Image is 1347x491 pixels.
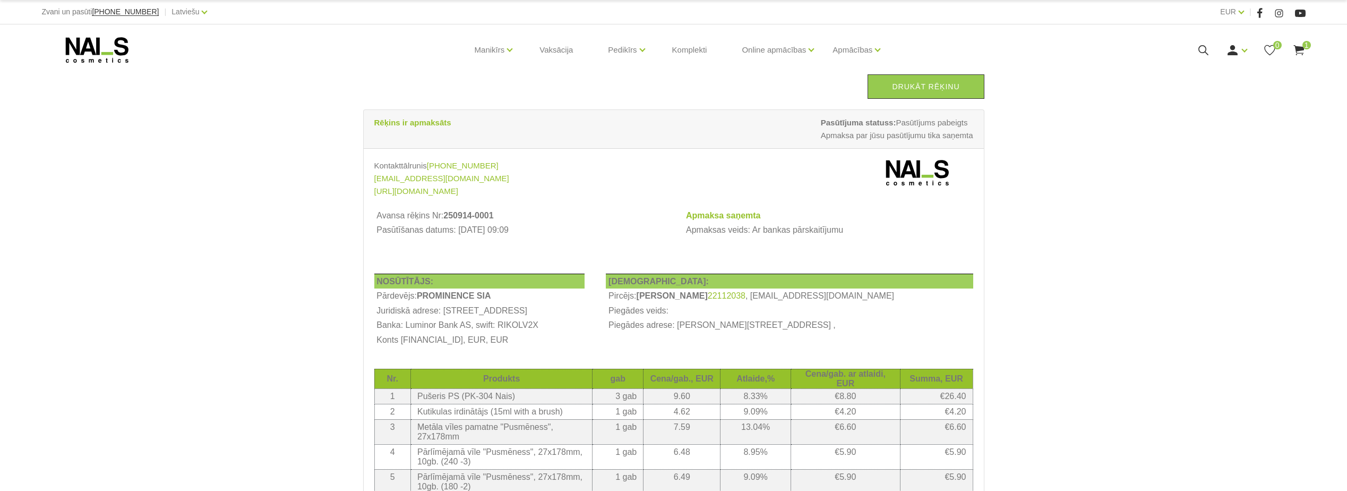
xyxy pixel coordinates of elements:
[664,24,716,75] a: Komplekti
[593,404,644,419] td: 1 gab
[708,291,745,301] a: 22112038
[1292,44,1306,57] a: 1
[593,444,644,469] td: 1 gab
[374,404,410,419] td: 2
[443,211,493,220] b: 250914-0001
[683,223,973,238] td: Apmaksas veids: Ar bankas pārskaitījumu
[791,419,900,444] td: €6.60
[41,5,159,19] div: Zvani un pasūti
[644,369,720,388] th: Cena/gab., EUR
[644,444,720,469] td: 6.48
[1220,5,1236,18] a: EUR
[606,274,973,289] th: [DEMOGRAPHIC_DATA]:
[1302,41,1311,49] span: 1
[593,369,644,388] th: gab
[821,116,973,142] span: Pasūtījums pabeigts Apmaksa par jūsu pasūtījumu tika saņemta
[791,444,900,469] td: €5.90
[833,29,872,71] a: Apmācības
[410,419,592,444] td: Metāla vīles pamatne "Pusmēness", 27x178mm
[868,74,984,99] a: Drukāt rēķinu
[374,289,585,303] td: Pārdevējs:
[791,369,900,388] th: Cena/gab. ar atlaidi, EUR
[92,8,159,16] a: [PHONE_NUMBER]
[92,7,159,16] span: [PHONE_NUMBER]
[608,29,637,71] a: Pedikīrs
[374,274,585,289] th: NOSŪTĪTĀJS:
[475,29,505,71] a: Manikīrs
[410,444,592,469] td: Pārlīmējamā vīle "Pusmēness", 27x178mm, 10gb. (240 -3)
[900,404,973,419] td: €4.20
[593,388,644,404] td: 3 gab
[374,118,451,127] strong: Rēķins ir apmaksāts
[374,388,410,404] td: 1
[720,444,791,469] td: 8.95%
[720,404,791,419] td: 9.09%
[606,303,973,318] td: Piegādes veids:
[606,318,973,333] td: Piegādes adrese: [PERSON_NAME][STREET_ADDRESS] ,
[720,388,791,404] td: 8.33%
[374,238,663,252] td: Avansa rēķins izdrukāts: [DATE] 08:09:20
[531,24,581,75] a: Vaksācija
[374,185,458,198] a: [URL][DOMAIN_NAME]
[637,291,708,300] b: [PERSON_NAME]
[164,5,166,19] span: |
[791,388,900,404] td: €8.80
[410,404,592,419] td: Kutikulas irdinātājs (15ml with a brush)
[374,303,585,318] th: Juridiskā adrese: [STREET_ADDRESS]
[374,444,410,469] td: 4
[686,211,761,220] strong: Apmaksa saņemta
[791,404,900,419] td: €4.20
[900,444,973,469] td: €5.90
[593,419,644,444] td: 1 gab
[606,289,973,303] td: Pircējs: , [EMAIL_ADDRESS][DOMAIN_NAME]
[374,318,585,333] th: Banka: Luminor Bank AS, swift: RIKOLV2X
[374,208,663,223] th: Avansa rēķins Nr:
[374,223,663,238] td: Pasūtīšanas datums: [DATE] 09:09
[410,388,592,404] td: Pušeris PS (PK-304 Nais)
[374,159,666,172] div: Kontakttālrunis
[900,419,973,444] td: €6.60
[644,404,720,419] td: 4.62
[374,333,585,348] th: Konts [FINANCIAL_ID], EUR, EUR
[374,172,509,185] a: [EMAIL_ADDRESS][DOMAIN_NAME]
[742,29,806,71] a: Online apmācības
[1263,44,1276,57] a: 0
[821,118,896,127] strong: Pasūtījuma statuss:
[900,369,973,388] th: Summa, EUR
[171,5,199,18] a: Latviešu
[644,388,720,404] td: 9.60
[374,419,410,444] td: 3
[374,369,410,388] th: Nr.
[417,291,491,300] b: PROMINENCE SIA
[1249,5,1251,19] span: |
[720,369,791,388] th: Atlaide,%
[427,159,499,172] a: [PHONE_NUMBER]
[1273,41,1282,49] span: 0
[410,369,592,388] th: Produkts
[644,419,720,444] td: 7.59
[720,419,791,444] td: 13.04%
[900,388,973,404] td: €26.40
